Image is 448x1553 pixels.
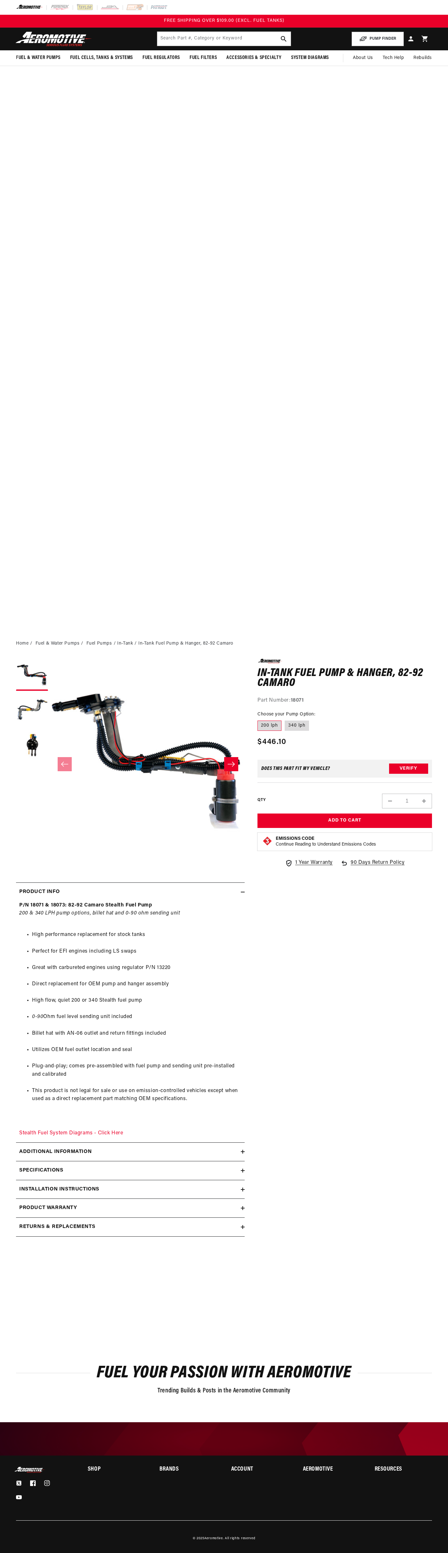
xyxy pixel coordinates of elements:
[231,1467,289,1472] summary: Account
[262,836,273,846] img: Emissions code
[409,50,437,66] summary: Rebuilds
[16,883,245,901] summary: Product Info
[257,814,432,828] button: Add to Cart
[19,903,152,908] strong: P/N 18071 & 18073: 82-92 Camaro Stealth Fuel Pump
[257,711,316,718] legend: Choose your Pump Option:
[70,54,133,61] span: Fuel Cells, Tanks & Systems
[32,964,241,972] li: Great with carbureted engines using regulator P/N 13220
[36,640,80,647] a: Fuel & Water Pumps
[291,54,329,61] span: System Diagrams
[16,1199,245,1217] summary: Product warranty
[16,659,48,691] button: Load image 1 in gallery view
[16,1161,245,1180] summary: Specifications
[14,31,94,46] img: Aeromotive
[16,659,245,870] media-gallery: Gallery Viewer
[224,757,238,771] button: Slide right
[32,931,241,939] li: High performance replacement for stock tanks
[138,640,233,647] li: In-Tank Fuel Pump & Hanger, 82-92 Camaro
[257,721,281,731] label: 200 lph
[19,1185,99,1194] h2: Installation Instructions
[257,797,265,803] label: QTY
[257,668,432,689] h1: In-Tank Fuel Pump & Hanger, 82-92 Camaro
[11,50,65,65] summary: Fuel & Water Pumps
[159,1467,217,1472] summary: Brands
[16,54,61,61] span: Fuel & Water Pumps
[16,1143,245,1161] summary: Additional information
[375,1467,432,1472] summary: Resources
[16,1180,245,1199] summary: Installation Instructions
[204,1537,223,1540] a: Aeromotive
[383,54,404,62] span: Tech Help
[185,50,222,65] summary: Fuel Filters
[88,1467,145,1472] summary: Shop
[32,948,241,956] li: Perfect for EFI engines including LS swaps
[257,736,286,748] span: $446.10
[257,697,432,705] div: Part Number:
[413,54,432,62] span: Rebuilds
[19,911,180,916] em: 200 & 340 LPH pump options, billet hat and 0-90 ohm sending unit
[16,729,48,761] button: Load image 3 in gallery view
[276,836,376,847] button: Emissions CodeContinue Reading to Understand Emissions Codes
[32,1030,241,1038] li: Billet hat with AN-06 outlet and return fittings included
[19,1131,123,1136] a: Stealth Fuel System Diagrams - Click Here
[277,32,291,46] button: search button
[222,50,286,65] summary: Accessories & Specialty
[286,50,334,65] summary: System Diagrams
[340,859,405,873] a: 90 Days Return Policy
[58,757,72,771] button: Slide left
[16,1365,432,1381] h2: Fuel Your Passion with Aeromotive
[276,836,314,841] strong: Emissions Code
[32,1087,241,1103] li: This product is not legal for sale or use on emission-controlled vehicles except when used as a d...
[303,1467,360,1472] summary: Aeromotive
[353,55,373,60] span: About Us
[193,1537,224,1540] small: © 2025 .
[19,1148,92,1156] h2: Additional information
[19,1166,63,1175] h2: Specifications
[157,32,291,46] input: Search by Part Number, Category or Keyword
[32,1062,241,1079] li: Plug-and-play; comes pre-assembled with fuel pump and sending unit pre-installed and calibrated
[378,50,409,66] summary: Tech Help
[16,640,29,647] a: Home
[19,1223,95,1231] h2: Returns & replacements
[295,859,333,867] span: 1 Year Warranty
[285,721,309,731] label: 340 lph
[14,1467,46,1473] img: Aeromotive
[285,859,333,867] a: 1 Year Warranty
[352,32,404,46] button: PUMP FINDER
[190,54,217,61] span: Fuel Filters
[389,764,428,774] button: Verify
[225,1537,255,1540] small: All rights reserved
[86,640,112,647] a: Fuel Pumps
[164,18,284,23] span: FREE SHIPPING OVER $109.00 (EXCL. FUEL TANKS)
[32,1014,43,1019] em: 0-90
[19,1204,77,1212] h2: Product warranty
[351,859,405,873] span: 90 Days Return Policy
[226,54,281,61] span: Accessories & Specialty
[143,54,180,61] span: Fuel Regulators
[16,694,48,726] button: Load image 2 in gallery view
[19,888,60,896] h2: Product Info
[158,1388,290,1394] span: Trending Builds & Posts in the Aeromotive Community
[276,842,376,847] p: Continue Reading to Understand Emissions Codes
[16,1218,245,1236] summary: Returns & replacements
[261,766,330,771] div: Does This part fit My vehicle?
[65,50,138,65] summary: Fuel Cells, Tanks & Systems
[291,698,304,703] strong: 18071
[32,997,241,1005] li: High flow, quiet 200 or 340 Stealth fuel pump
[16,640,432,647] nav: breadcrumbs
[138,50,185,65] summary: Fuel Regulators
[32,1013,241,1021] li: Ohm fuel level sending unit included
[348,50,378,66] a: About Us
[32,1046,241,1054] li: Utilizes OEM fuel outlet location and seal
[117,640,138,647] li: In-Tank
[32,980,241,989] li: Direct replacement for OEM pump and hanger assembly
